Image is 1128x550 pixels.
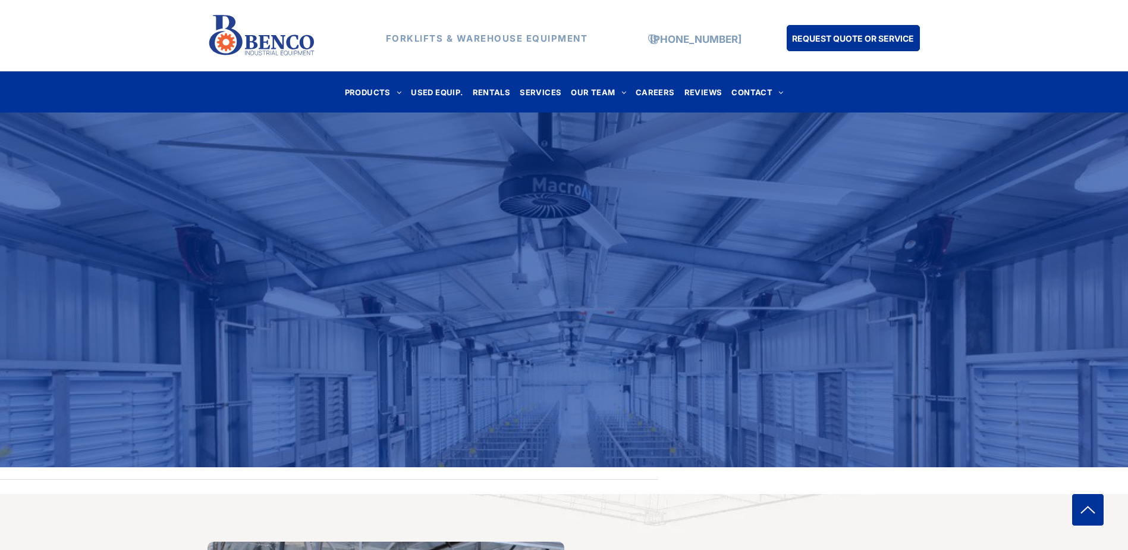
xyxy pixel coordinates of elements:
span: REQUEST QUOTE OR SERVICE [792,27,914,49]
a: USED EQUIP. [406,84,467,100]
a: REVIEWS [680,84,727,100]
a: PRODUCTS [340,84,407,100]
a: OUR TEAM [566,84,631,100]
a: CAREERS [631,84,680,100]
strong: FORKLIFTS & WAREHOUSE EQUIPMENT [386,33,588,44]
a: RENTALS [468,84,516,100]
a: [PHONE_NUMBER] [650,33,741,45]
a: SERVICES [515,84,566,100]
a: CONTACT [727,84,788,100]
a: REQUEST QUOTE OR SERVICE [787,25,920,51]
